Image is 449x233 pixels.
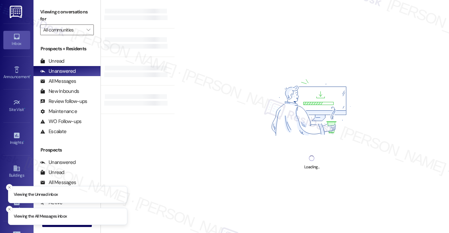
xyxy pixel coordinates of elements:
p: Viewing the All Messages inbox [14,214,67,220]
label: Viewing conversations for [40,7,94,24]
button: Close toast [6,184,13,190]
div: Review follow-ups [40,98,87,105]
p: Viewing the Unread inbox [14,191,58,197]
span: • [24,106,25,111]
div: WO Follow-ups [40,118,81,125]
i:  [86,27,90,33]
span: • [23,139,24,144]
div: All Messages [40,78,76,85]
div: Unread [40,169,64,176]
div: New Inbounds [40,88,79,95]
img: ResiDesk Logo [10,6,23,18]
a: Buildings [3,163,30,181]
div: Unanswered [40,159,76,166]
span: • [30,73,31,78]
input: All communities [43,24,83,35]
div: All Messages [40,179,76,186]
div: Unread [40,58,64,65]
div: Prospects + Residents [34,45,101,52]
div: Prospects [34,147,101,154]
div: Loading... [304,164,319,171]
div: Escalate [40,128,66,135]
div: Maintenance [40,108,77,115]
a: Inbox [3,31,30,49]
a: Leads [3,196,30,214]
div: Unanswered [40,68,76,75]
a: Site Visit • [3,97,30,115]
button: Close toast [6,206,13,213]
a: Insights • [3,130,30,148]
